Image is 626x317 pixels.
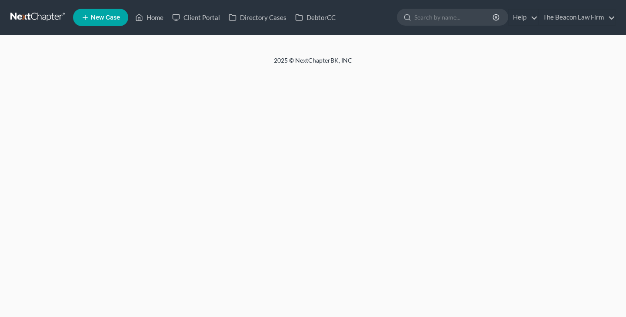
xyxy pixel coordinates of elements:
span: New Case [91,14,120,21]
a: Directory Cases [224,10,291,25]
a: Client Portal [168,10,224,25]
input: Search by name... [414,9,494,25]
a: Home [131,10,168,25]
a: DebtorCC [291,10,340,25]
a: Help [509,10,538,25]
div: 2025 © NextChapterBK, INC [65,56,561,72]
a: The Beacon Law Firm [539,10,615,25]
